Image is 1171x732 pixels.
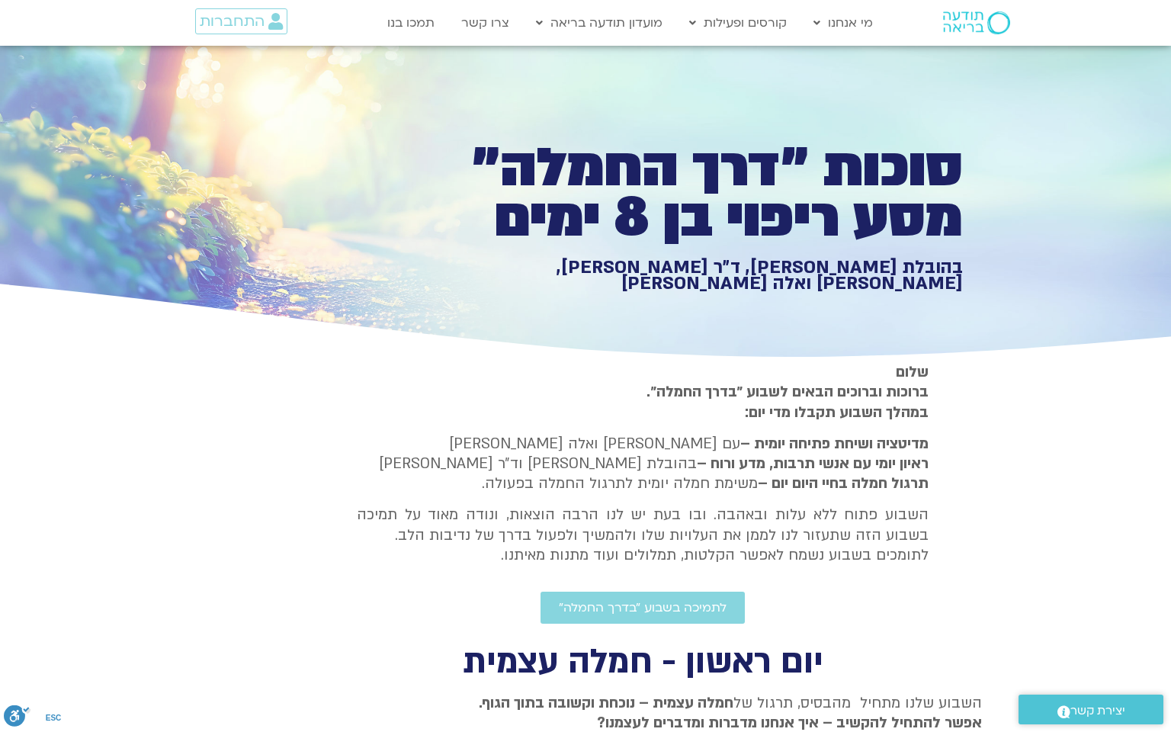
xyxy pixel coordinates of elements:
[559,601,727,615] span: לתמיכה בשבוע ״בדרך החמלה״
[806,8,881,37] a: מי אנחנו
[541,592,745,624] a: לתמיכה בשבוע ״בדרך החמלה״
[454,8,517,37] a: צרו קשר
[195,8,287,34] a: התחברות
[758,474,929,493] b: תרגול חמלה בחיי היום יום –
[435,259,963,292] h1: בהובלת [PERSON_NAME], ד״ר [PERSON_NAME], [PERSON_NAME] ואלה [PERSON_NAME]
[528,8,670,37] a: מועדון תודעה בריאה
[896,362,929,382] strong: שלום
[943,11,1010,34] img: תודעה בריאה
[740,434,929,454] strong: מדיטציה ושיחת פתיחה יומית –
[697,454,929,474] b: ראיון יומי עם אנשי תרבות, מדע ורוח –
[303,647,982,678] h2: יום ראשון - חמלה עצמית
[200,13,265,30] span: התחברות
[1019,695,1163,724] a: יצירת קשר
[357,505,929,565] p: השבוע פתוח ללא עלות ובאהבה. ובו בעת יש לנו הרבה הוצאות, ונודה מאוד על תמיכה בשבוע הזה שתעזור לנו ...
[1070,701,1125,721] span: יצירת קשר
[435,143,963,243] h1: סוכות ״דרך החמלה״ מסע ריפוי בן 8 ימים
[646,382,929,422] strong: ברוכות וברוכים הבאים לשבוע ״בדרך החמלה״. במהלך השבוע תקבלו מדי יום:
[380,8,442,37] a: תמכו בנו
[357,434,929,494] p: עם [PERSON_NAME] ואלה [PERSON_NAME] בהובלת [PERSON_NAME] וד״ר [PERSON_NAME] משימת חמלה יומית לתרג...
[682,8,794,37] a: קורסים ופעילות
